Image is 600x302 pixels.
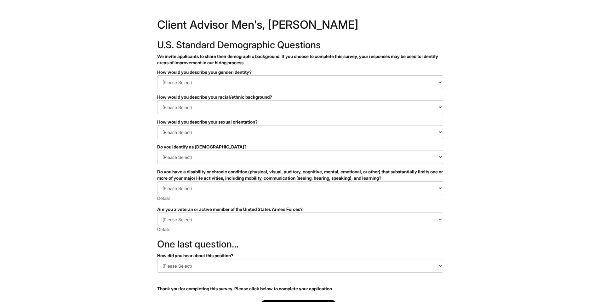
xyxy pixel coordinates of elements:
a: Details [157,195,170,201]
select: How did you hear about this position? [157,259,443,273]
a: Details [157,227,170,232]
select: How would you describe your sexual orientation? [157,125,443,139]
div: Do you have a disability or chronic condition (physical, visual, auditory, cognitive, mental, emo... [157,169,443,181]
select: How would you describe your racial/ethnic background? [157,100,443,114]
div: How would you describe your gender identity? [157,69,443,75]
select: How would you describe your gender identity? [157,75,443,89]
h1: Client Advisor Men's, [PERSON_NAME] [157,19,443,33]
div: How would you describe your sexual orientation? [157,119,443,125]
div: How would you describe your racial/ethnic background? [157,94,443,100]
div: How did you hear about this position? [157,253,443,259]
p: We invite applicants to share their demographic background. If you choose to complete this survey... [157,53,443,66]
div: Do you identify as [DEMOGRAPHIC_DATA]? [157,144,443,150]
select: Do you identify as transgender? [157,150,443,164]
h2: One last question… [157,239,443,249]
p: Thank you for completing this survey. Please click below to complete your application. [157,286,443,292]
select: Do you have a disability or chronic condition (physical, visual, auditory, cognitive, mental, emo... [157,181,443,195]
div: Are you a veteran or active member of the United States Armed Forces? [157,206,443,212]
select: Are you a veteran or active member of the United States Armed Forces? [157,212,443,226]
h2: U.S. Standard Demographic Questions [157,40,443,50]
